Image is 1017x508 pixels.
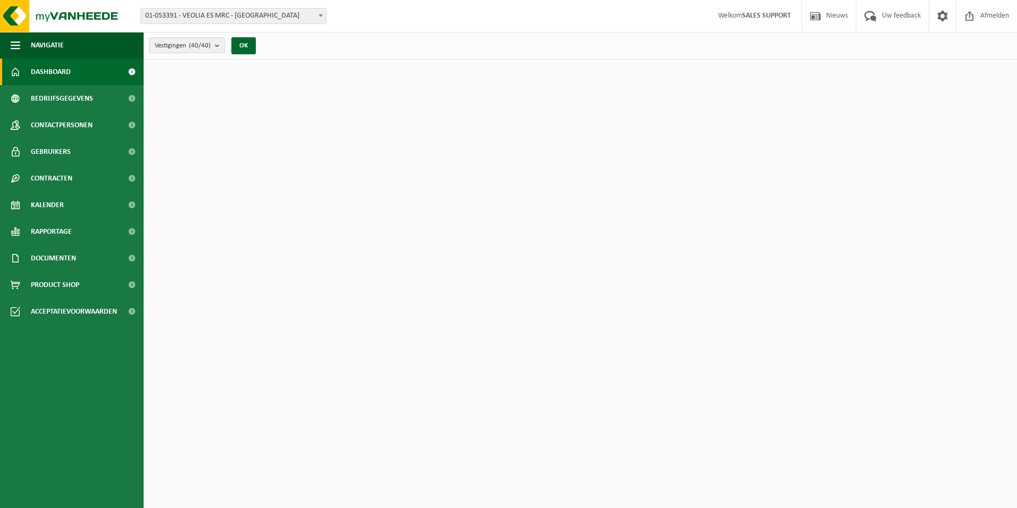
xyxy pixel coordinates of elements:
[31,192,64,218] span: Kalender
[31,298,117,325] span: Acceptatievoorwaarden
[149,37,225,53] button: Vestigingen(40/40)
[155,38,211,54] span: Vestigingen
[231,37,256,54] button: OK
[31,85,93,112] span: Bedrijfsgegevens
[189,42,211,49] count: (40/40)
[31,138,71,165] span: Gebruikers
[31,218,72,245] span: Rapportage
[31,59,71,85] span: Dashboard
[31,112,93,138] span: Contactpersonen
[31,165,72,192] span: Contracten
[31,272,79,298] span: Product Shop
[31,32,64,59] span: Navigatie
[140,8,327,24] span: 01-053391 - VEOLIA ES MRC - ANTWERPEN
[31,245,76,272] span: Documenten
[742,12,791,20] strong: SALES SUPPORT
[141,9,326,23] span: 01-053391 - VEOLIA ES MRC - ANTWERPEN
